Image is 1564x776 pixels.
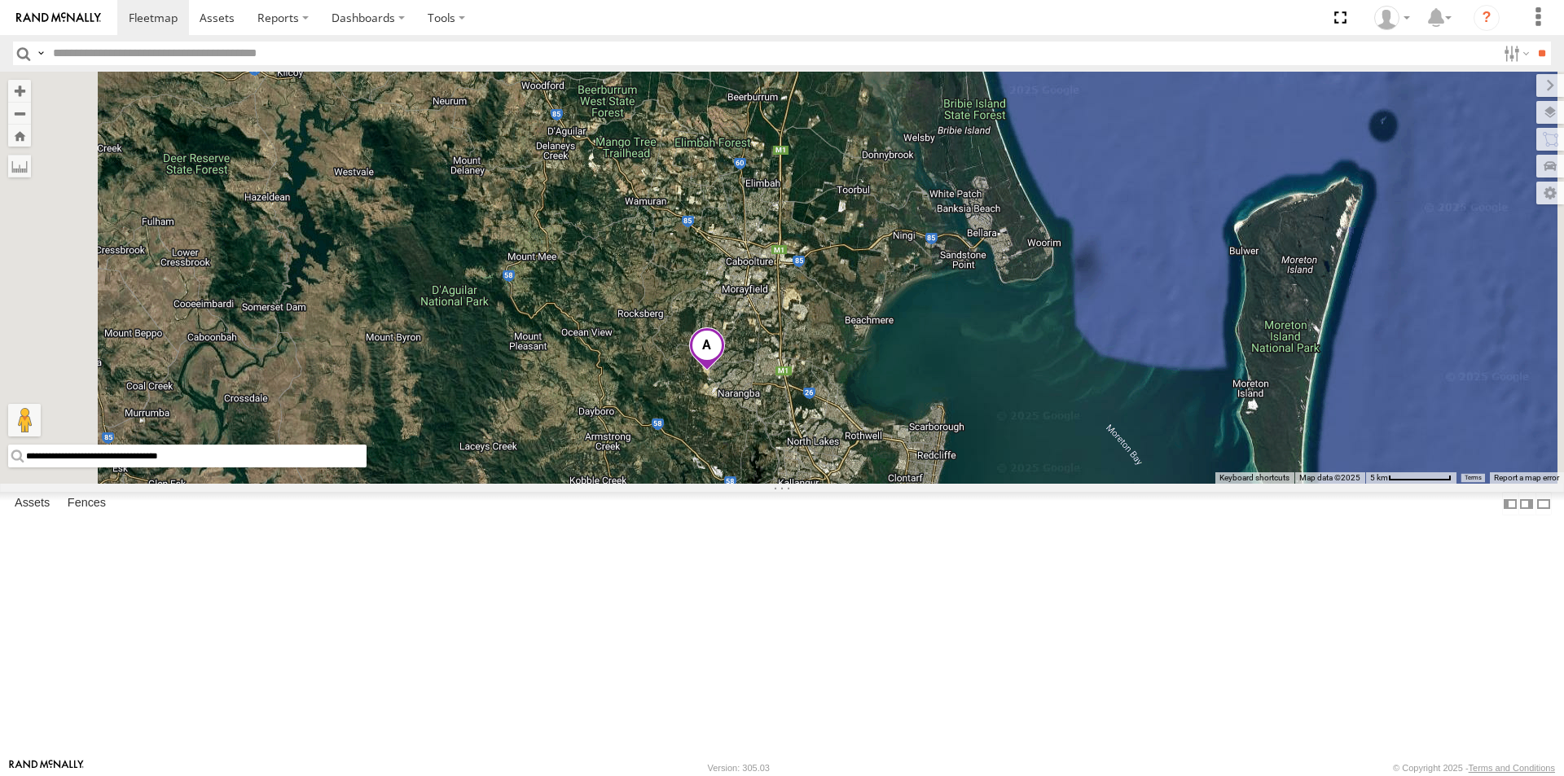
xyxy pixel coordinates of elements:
a: Visit our Website [9,760,84,776]
button: Map scale: 5 km per 74 pixels [1365,472,1456,484]
a: Terms [1465,474,1482,480]
button: Keyboard shortcuts [1219,472,1289,484]
button: Zoom out [8,102,31,125]
img: rand-logo.svg [16,12,101,24]
label: Assets [7,493,58,515]
button: Zoom in [8,80,31,102]
label: Search Query [34,42,47,65]
div: © Copyright 2025 - [1393,763,1555,773]
label: Search Filter Options [1497,42,1532,65]
div: Laura Van Bruggen [1368,6,1416,30]
span: 5 km [1370,473,1388,482]
a: Terms and Conditions [1469,763,1555,773]
label: Measure [8,155,31,178]
i: ? [1474,5,1500,31]
label: Dock Summary Table to the Right [1518,492,1535,515]
label: Fences [59,493,114,515]
button: Zoom Home [8,125,31,147]
label: Map Settings [1536,182,1564,204]
label: Dock Summary Table to the Left [1502,492,1518,515]
label: Hide Summary Table [1535,492,1552,515]
button: Drag Pegman onto the map to open Street View [8,404,41,436]
span: Map data ©2025 [1299,473,1360,482]
a: Report a map error [1494,473,1559,482]
div: Version: 305.03 [708,763,770,773]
